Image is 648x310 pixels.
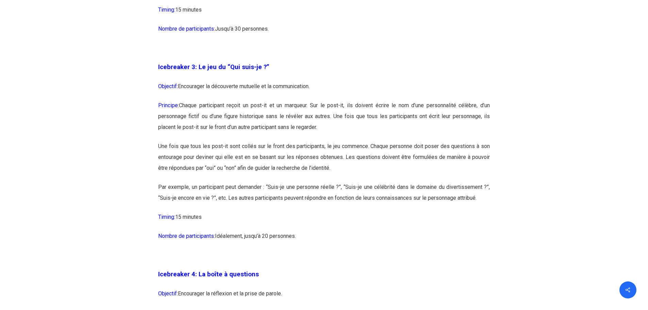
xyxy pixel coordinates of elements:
p: 15 minutes [158,212,490,231]
span: Objectif: [158,290,178,297]
p: Idéalement, jusqu’à 20 personnes. [158,231,490,250]
span: Nombre de participants: [158,233,215,239]
span: Icebreaker 4: La boîte à questions [158,271,259,278]
p: Jusqu’à 30 personnes. [158,23,490,43]
p: Encourager la réflexion et la prise de parole. [158,288,490,307]
p: Par exemple, un participant peut demander : “Suis-je une personne réelle ?”, “Suis-je une célébri... [158,182,490,212]
span: Icebreaker 3: Le jeu du “Qui suis-je ?” [158,63,269,71]
span: Timing: [158,6,175,13]
p: Une fois que tous les post-it sont collés sur le front des participants, le jeu commence. Chaque ... [158,141,490,182]
span: Principe: [158,102,179,109]
p: Chaque participant reçoit un post-it et un marqueur. Sur le post-it, ils doivent écrire le nom d’... [158,100,490,141]
span: Nombre de participants: [158,26,215,32]
p: Encourager la découverte mutuelle et la communication. [158,81,490,100]
span: Timing: [158,214,175,220]
span: Objectif: [158,83,178,89]
p: 15 minutes [158,4,490,23]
